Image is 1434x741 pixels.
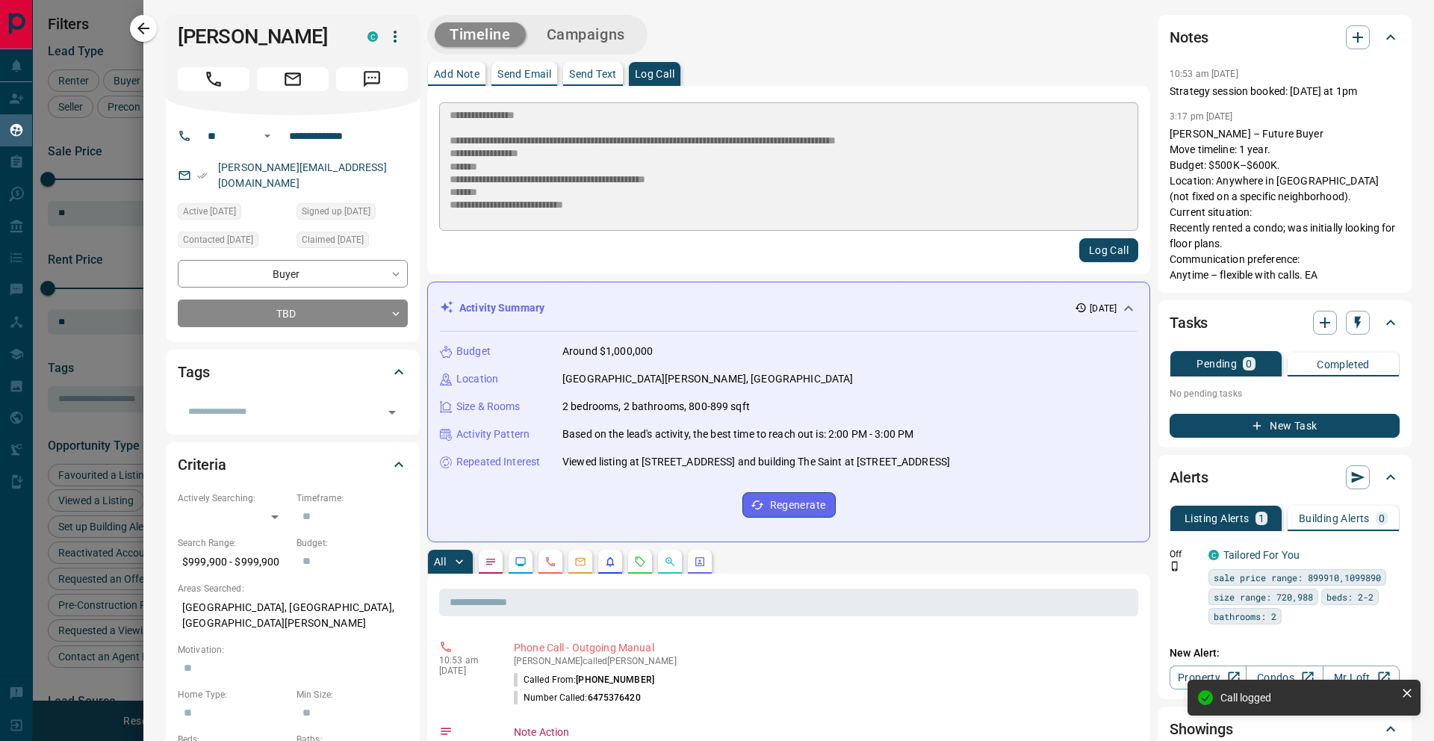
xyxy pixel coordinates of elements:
svg: Push Notification Only [1170,561,1180,571]
svg: Requests [634,556,646,568]
p: Log Call [635,69,674,79]
p: [PERSON_NAME] called [PERSON_NAME] [514,656,1132,666]
button: New Task [1170,414,1400,438]
a: Condos [1246,666,1323,689]
svg: Agent Actions [694,556,706,568]
span: Call [178,67,249,91]
a: Property [1170,666,1247,689]
div: Criteria [178,447,408,483]
div: condos.ca [367,31,378,42]
p: Viewed listing at [STREET_ADDRESS] and building The Saint at [STREET_ADDRESS] [562,454,950,470]
p: 0 [1379,513,1385,524]
div: Buyer [178,260,408,288]
div: Wed Aug 13 2025 [178,232,289,252]
p: Min Size: [297,688,408,701]
h1: [PERSON_NAME] [178,25,345,49]
div: Tue Aug 12 2025 [178,203,289,224]
div: Alerts [1170,459,1400,495]
p: Location [456,371,498,387]
p: Completed [1317,359,1370,370]
p: Timeframe: [297,492,408,505]
div: Tags [178,354,408,390]
h2: Tasks [1170,311,1208,335]
p: Based on the lead's activity, the best time to reach out is: 2:00 PM - 3:00 PM [562,427,913,442]
span: bathrooms: 2 [1214,609,1276,624]
p: Phone Call - Outgoing Manual [514,640,1132,656]
p: Around $1,000,000 [562,344,653,359]
p: Budget [456,344,491,359]
p: Note Action [514,725,1132,740]
p: Size & Rooms [456,399,521,415]
svg: Emails [574,556,586,568]
p: Strategy session booked: [DATE] at 1pm [1170,84,1400,99]
p: Send Email [497,69,551,79]
h2: Criteria [178,453,226,477]
p: Called From: [514,673,654,686]
h2: Alerts [1170,465,1208,489]
div: Wed Aug 13 2025 [297,232,408,252]
button: Open [382,402,403,423]
svg: Email Verified [197,170,208,181]
p: Listing Alerts [1185,513,1250,524]
p: Activity Pattern [456,427,530,442]
span: beds: 2-2 [1326,589,1374,604]
p: Budget: [297,536,408,550]
p: Motivation: [178,643,408,657]
a: Tailored For You [1223,549,1300,561]
span: sale price range: 899910,1099890 [1214,570,1381,585]
h2: Tags [178,360,209,384]
p: Off [1170,548,1199,561]
p: Add Note [434,69,479,79]
span: Claimed [DATE] [302,232,364,247]
span: size range: 720,988 [1214,589,1313,604]
div: Activity Summary[DATE] [440,294,1137,322]
button: Open [258,127,276,145]
span: 6475376420 [588,692,641,703]
p: [GEOGRAPHIC_DATA], [GEOGRAPHIC_DATA], [GEOGRAPHIC_DATA][PERSON_NAME] [178,595,408,636]
span: Signed up [DATE] [302,204,370,219]
p: Home Type: [178,688,289,701]
p: Search Range: [178,536,289,550]
span: [PHONE_NUMBER] [576,675,654,685]
svg: Lead Browsing Activity [515,556,527,568]
p: Activity Summary [459,300,544,316]
span: Message [336,67,408,91]
svg: Listing Alerts [604,556,616,568]
p: Send Text [569,69,617,79]
p: 10:53 am [439,655,491,666]
p: 3:17 pm [DATE] [1170,111,1233,122]
p: Areas Searched: [178,582,408,595]
p: [DATE] [439,666,491,676]
svg: Opportunities [664,556,676,568]
h2: Notes [1170,25,1208,49]
svg: Calls [544,556,556,568]
a: [PERSON_NAME][EMAIL_ADDRESS][DOMAIN_NAME] [218,161,387,189]
p: 1 [1258,513,1264,524]
button: Regenerate [742,492,836,518]
div: TBD [178,300,408,327]
p: All [434,556,446,567]
button: Campaigns [532,22,640,47]
p: Actively Searching: [178,492,289,505]
span: Active [DATE] [183,204,236,219]
p: Number Called: [514,691,641,704]
p: $999,900 - $999,900 [178,550,289,574]
div: Notes [1170,19,1400,55]
p: Pending [1196,359,1237,369]
h2: Showings [1170,717,1233,741]
p: 10:53 am [DATE] [1170,69,1238,79]
p: [GEOGRAPHIC_DATA][PERSON_NAME], [GEOGRAPHIC_DATA] [562,371,853,387]
p: Repeated Interest [456,454,540,470]
svg: Notes [485,556,497,568]
div: Tasks [1170,305,1400,341]
p: New Alert: [1170,645,1400,661]
p: 0 [1246,359,1252,369]
button: Log Call [1079,238,1138,262]
div: Tue Aug 12 2025 [297,203,408,224]
p: [DATE] [1090,302,1117,315]
div: condos.ca [1208,550,1219,560]
p: Building Alerts [1299,513,1370,524]
button: Timeline [435,22,526,47]
p: [PERSON_NAME] – Future Buyer Move timeline: 1 year. Budget: $500K–$600K. Location: Anywhere in [G... [1170,126,1400,283]
p: No pending tasks [1170,382,1400,405]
